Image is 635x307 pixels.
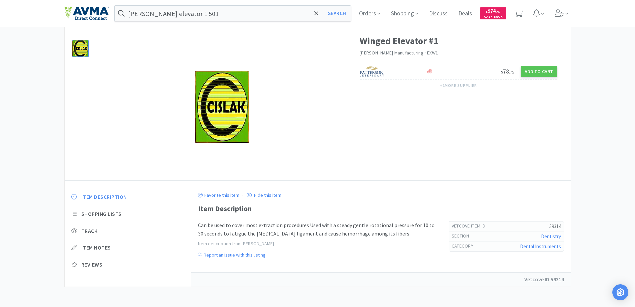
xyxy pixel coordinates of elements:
[195,71,249,143] img: c50b332d36c8420c84e2f1fe4e0272c0_75083.jpeg
[425,50,426,56] span: ·
[360,50,424,56] a: [PERSON_NAME] Manufacturing
[323,6,351,21] button: Search
[198,221,435,238] p: Can be used to cover most extraction procedures Used with a steady gentle rotational pressure for...
[242,191,243,199] div: ·
[521,66,557,77] button: Add to Cart
[524,275,564,284] p: Vetcove ID: 59314
[198,240,435,247] p: Item description from [PERSON_NAME]
[484,15,502,19] span: Cash Back
[81,261,103,268] span: Reviews
[426,11,450,17] a: Discuss
[501,67,514,75] span: 78
[452,243,479,250] h6: Category
[252,192,281,198] p: Hide this item
[541,233,561,240] a: Dentistry
[452,223,491,229] h6: Vetcove Item Id
[496,9,501,14] span: . 47
[452,233,475,240] h6: Section
[520,243,561,250] a: Dental Instruments
[203,192,239,198] p: Favorite this item
[360,33,557,48] h1: Winged Elevator #1
[501,69,503,74] span: $
[486,9,488,14] span: $
[81,210,122,217] span: Shopping Lists
[202,252,266,258] p: Report an issue with this listing
[81,227,98,235] span: Track
[360,66,385,76] img: f5e969b455434c6296c6d81ef179fa71_3.png
[427,50,438,56] span: EXW1
[456,11,475,17] a: Deals
[509,69,514,74] span: . 75
[198,203,564,214] div: Item Description
[486,8,501,14] span: 974
[612,284,628,300] div: Open Intercom Messenger
[480,4,506,22] a: $974.47Cash Back
[115,6,351,21] input: Search by item, sku, manufacturer, ingredient, size...
[81,244,111,251] span: Item Notes
[81,193,127,200] span: Item Description
[437,81,480,90] button: +1more supplier
[491,223,561,230] h5: 59314
[64,6,109,20] img: e4e33dab9f054f5782a47901c742baa9_102.png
